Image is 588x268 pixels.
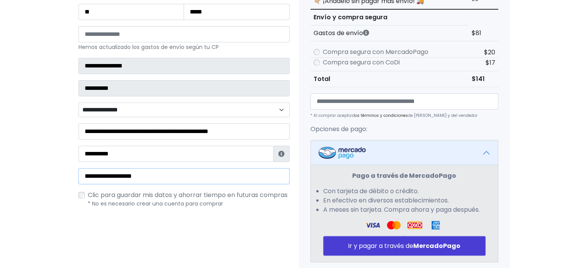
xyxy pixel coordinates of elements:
[354,113,408,118] a: los términos y condiciones
[413,241,460,250] strong: MercadoPago
[323,205,486,214] li: A meses sin tarjeta. Compra ahora y paga después.
[323,58,400,67] label: Compra segura con CoDi
[323,47,428,57] label: Compra segura con MercadoPago
[310,113,498,118] p: * Al comprar aceptas de [PERSON_NAME] y del vendedor
[88,190,288,199] span: Clic para guardar mis datos y ahorrar tiempo en futuras compras
[88,200,290,208] p: * No es necesario crear una cuenta para comprar
[386,221,401,230] img: Visa Logo
[319,147,366,159] img: Mercadopago Logo
[310,25,469,41] th: Gastos de envío
[310,71,469,87] th: Total
[486,58,495,67] span: $17
[365,221,380,230] img: Visa Logo
[323,236,486,256] button: Ir y pagar a través deMercadoPago
[310,9,469,25] th: Envío y compra segura
[323,187,486,196] li: Con tarjeta de débito o crédito.
[484,48,495,57] span: $20
[468,71,498,87] td: $141
[310,125,498,134] p: Opciones de pago:
[363,30,369,36] i: Los gastos de envío dependen de códigos postales. ¡Te puedes llevar más productos en un solo envío !
[468,25,498,41] td: $81
[323,196,486,205] li: En efectivo en diversos establecimientos.
[278,151,285,157] i: Estafeta lo usará para ponerse en contacto en caso de tener algún problema con el envío
[78,43,219,51] small: Hemos actualizado los gastos de envío según tu CP
[352,171,456,180] strong: Pago a través de MercadoPago
[407,221,422,230] img: Oxxo Logo
[428,221,443,230] img: Amex Logo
